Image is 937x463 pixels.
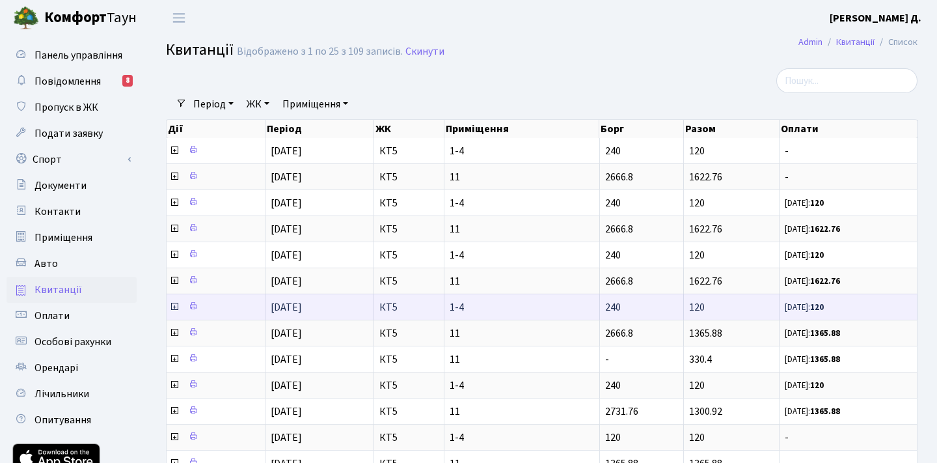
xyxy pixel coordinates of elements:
span: - [785,172,912,182]
span: 120 [689,378,705,393]
span: Особові рахунки [34,335,111,349]
small: [DATE]: [785,406,840,417]
span: 1622.76 [689,222,722,236]
th: Період [265,120,374,138]
span: КТ5 [379,432,439,443]
span: - [785,146,912,156]
th: ЖК [374,120,444,138]
span: КТ5 [379,302,439,313]
a: Пропуск в ЖК [7,94,137,120]
a: Лічильники [7,381,137,407]
a: Контакти [7,199,137,225]
span: 330.4 [689,352,712,367]
span: 1622.76 [689,170,722,184]
span: 240 [605,196,621,210]
b: 1622.76 [810,275,840,287]
b: 1622.76 [810,223,840,235]
span: 1-4 [450,432,594,443]
span: 11 [450,172,594,182]
a: Документи [7,173,137,199]
span: 11 [450,354,594,365]
span: 11 [450,406,594,417]
span: 240 [605,300,621,315]
span: Квитанції [166,38,234,61]
th: Приміщення [444,120,600,138]
div: 8 [122,75,133,87]
a: Спорт [7,147,137,173]
span: [DATE] [271,352,302,367]
span: 1-4 [450,302,594,313]
a: Скинути [405,46,444,58]
span: 1300.92 [689,404,722,419]
span: 1-4 [450,250,594,260]
b: 1365.88 [810,354,840,365]
span: КТ5 [379,224,439,234]
a: Панель управління [7,42,137,68]
span: КТ5 [379,380,439,391]
span: 2666.8 [605,326,633,341]
span: 240 [605,248,621,262]
small: [DATE]: [785,275,840,287]
small: [DATE]: [785,328,840,339]
b: 120 [810,197,824,209]
span: 120 [689,144,705,158]
span: [DATE] [271,430,302,445]
span: 2666.8 [605,274,633,288]
a: Орендарі [7,355,137,381]
b: 120 [810,249,824,261]
b: [PERSON_NAME] Д. [830,11,921,25]
b: 1365.88 [810,328,840,339]
span: 11 [450,276,594,287]
span: 1365.88 [689,326,722,341]
a: [PERSON_NAME] Д. [830,10,921,26]
span: 120 [689,300,705,315]
span: КТ5 [379,250,439,260]
div: Відображено з 1 по 25 з 109 записів. [237,46,403,58]
span: Повідомлення [34,74,101,89]
span: [DATE] [271,222,302,236]
span: Авто [34,257,58,271]
th: Дії [167,120,265,138]
a: Приміщення [7,225,137,251]
span: Лічильники [34,387,89,401]
span: 11 [450,328,594,339]
span: - [785,432,912,443]
span: [DATE] [271,404,302,419]
span: 11 [450,224,594,234]
span: 120 [689,430,705,445]
span: [DATE] [271,144,302,158]
small: [DATE]: [785,223,840,235]
b: 120 [810,380,824,391]
a: Квитанції [7,277,137,303]
span: 2666.8 [605,222,633,236]
a: Опитування [7,407,137,433]
span: - [605,352,609,367]
span: 1-4 [450,146,594,156]
span: 1-4 [450,198,594,208]
span: Квитанції [34,283,82,297]
span: КТ5 [379,406,439,417]
span: 240 [605,378,621,393]
a: Особові рахунки [7,329,137,355]
span: Пропуск в ЖК [34,100,98,115]
small: [DATE]: [785,354,840,365]
span: Контакти [34,204,81,219]
li: Список [875,35,917,49]
small: [DATE]: [785,302,824,313]
span: [DATE] [271,326,302,341]
a: Період [188,93,239,115]
b: 1365.88 [810,406,840,417]
span: 120 [689,196,705,210]
a: Приміщення [277,93,353,115]
span: Опитування [34,413,91,427]
a: Оплати [7,303,137,329]
span: Подати заявку [34,126,103,141]
span: КТ5 [379,198,439,208]
th: Оплати [780,120,917,138]
span: 2666.8 [605,170,633,184]
span: 2731.76 [605,404,638,419]
span: КТ5 [379,354,439,365]
button: Переключити навігацію [163,7,195,29]
th: Разом [684,120,780,138]
small: [DATE]: [785,380,824,391]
